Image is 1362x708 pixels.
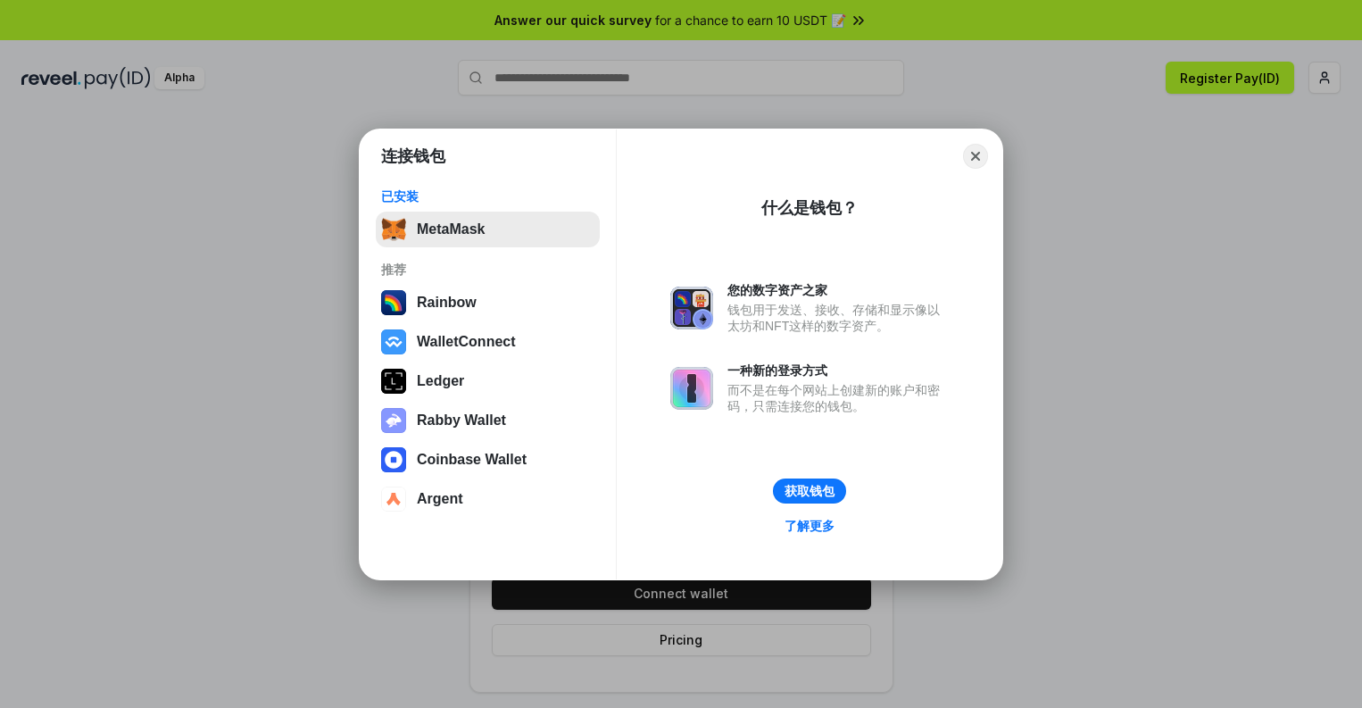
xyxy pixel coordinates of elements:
button: Ledger [376,363,600,399]
img: svg+xml,%3Csvg%20width%3D%2228%22%20height%3D%2228%22%20viewBox%3D%220%200%2028%2028%22%20fill%3D... [381,487,406,512]
a: 了解更多 [774,514,845,537]
button: Coinbase Wallet [376,442,600,478]
img: svg+xml,%3Csvg%20width%3D%2228%22%20height%3D%2228%22%20viewBox%3D%220%200%2028%2028%22%20fill%3D... [381,447,406,472]
button: Rainbow [376,285,600,321]
div: 一种新的登录方式 [727,362,949,379]
div: Rainbow [417,295,477,311]
div: 已安装 [381,188,594,204]
div: Rabby Wallet [417,412,506,429]
button: WalletConnect [376,324,600,360]
button: Close [963,144,988,169]
div: MetaMask [417,221,485,237]
div: Ledger [417,373,464,389]
img: svg+xml,%3Csvg%20width%3D%2228%22%20height%3D%2228%22%20viewBox%3D%220%200%2028%2028%22%20fill%3D... [381,329,406,354]
div: 您的数字资产之家 [727,282,949,298]
button: MetaMask [376,212,600,247]
button: Argent [376,481,600,517]
div: 什么是钱包？ [761,197,858,219]
div: 了解更多 [785,518,835,534]
img: svg+xml,%3Csvg%20fill%3D%22none%22%20height%3D%2233%22%20viewBox%3D%220%200%2035%2033%22%20width%... [381,217,406,242]
img: svg+xml,%3Csvg%20xmlns%3D%22http%3A%2F%2Fwww.w3.org%2F2000%2Fsvg%22%20width%3D%2228%22%20height%3... [381,369,406,394]
img: svg+xml,%3Csvg%20width%3D%22120%22%20height%3D%22120%22%20viewBox%3D%220%200%20120%20120%22%20fil... [381,290,406,315]
div: 钱包用于发送、接收、存储和显示像以太坊和NFT这样的数字资产。 [727,302,949,334]
div: 而不是在每个网站上创建新的账户和密码，只需连接您的钱包。 [727,382,949,414]
img: svg+xml,%3Csvg%20xmlns%3D%22http%3A%2F%2Fwww.w3.org%2F2000%2Fsvg%22%20fill%3D%22none%22%20viewBox... [670,287,713,329]
div: 推荐 [381,262,594,278]
img: svg+xml,%3Csvg%20xmlns%3D%22http%3A%2F%2Fwww.w3.org%2F2000%2Fsvg%22%20fill%3D%22none%22%20viewBox... [381,408,406,433]
div: Argent [417,491,463,507]
img: svg+xml,%3Csvg%20xmlns%3D%22http%3A%2F%2Fwww.w3.org%2F2000%2Fsvg%22%20fill%3D%22none%22%20viewBox... [670,367,713,410]
h1: 连接钱包 [381,146,445,167]
div: 获取钱包 [785,483,835,499]
button: Rabby Wallet [376,403,600,438]
div: WalletConnect [417,334,516,350]
div: Coinbase Wallet [417,452,527,468]
button: 获取钱包 [773,479,846,504]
